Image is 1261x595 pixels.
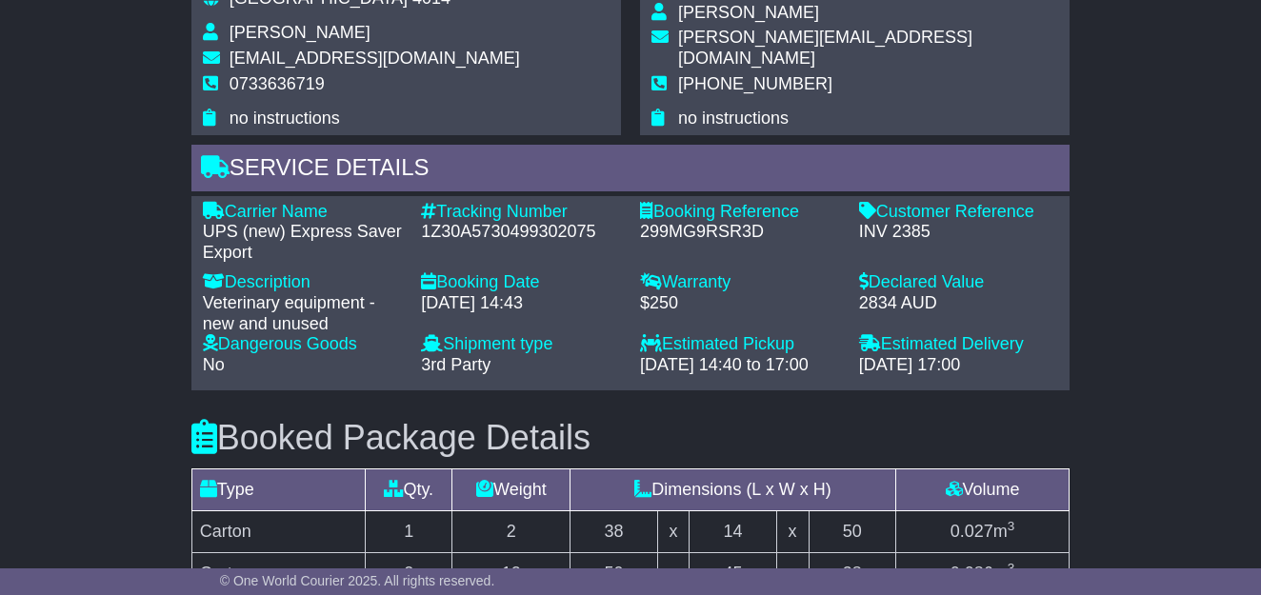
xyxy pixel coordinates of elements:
[421,293,621,314] div: [DATE] 14:43
[895,552,1070,594] td: m
[951,522,993,541] span: 0.027
[203,334,403,355] div: Dangerous Goods
[191,510,365,552] td: Carton
[640,355,840,376] div: [DATE] 14:40 to 17:00
[230,23,370,42] span: [PERSON_NAME]
[809,510,895,552] td: 50
[859,272,1059,293] div: Declared Value
[203,222,403,263] div: UPS (new) Express Saver Export
[570,552,657,594] td: 50
[895,468,1070,510] td: Volume
[191,552,365,594] td: Carton
[230,109,340,128] span: no instructions
[678,74,832,93] span: [PHONE_NUMBER]
[230,49,520,68] span: [EMAIL_ADDRESS][DOMAIN_NAME]
[570,468,895,510] td: Dimensions (L x W x H)
[690,552,776,594] td: 45
[678,109,789,128] span: no instructions
[570,510,657,552] td: 38
[859,355,1059,376] div: [DATE] 17:00
[203,272,403,293] div: Description
[421,334,621,355] div: Shipment type
[191,468,365,510] td: Type
[366,510,452,552] td: 1
[203,293,403,334] div: Veterinary equipment - new and unused
[230,74,325,93] span: 0733636719
[421,222,621,243] div: 1Z30A5730499302075
[1008,561,1015,575] sup: 3
[203,355,225,374] span: No
[859,202,1059,223] div: Customer Reference
[640,272,840,293] div: Warranty
[191,145,1071,196] div: Service Details
[859,334,1059,355] div: Estimated Delivery
[678,3,819,22] span: [PERSON_NAME]
[366,552,452,594] td: 2
[452,468,570,510] td: Weight
[657,552,690,594] td: x
[809,552,895,594] td: 38
[220,573,495,588] span: © One World Courier 2025. All rights reserved.
[1008,519,1015,533] sup: 3
[657,510,690,552] td: x
[678,28,972,68] span: [PERSON_NAME][EMAIL_ADDRESS][DOMAIN_NAME]
[895,510,1070,552] td: m
[203,202,403,223] div: Carrier Name
[640,293,840,314] div: $250
[951,564,993,583] span: 0.086
[421,202,621,223] div: Tracking Number
[421,272,621,293] div: Booking Date
[859,222,1059,243] div: INV 2385
[776,510,809,552] td: x
[640,202,840,223] div: Booking Reference
[452,552,570,594] td: 12
[776,552,809,594] td: x
[191,419,1071,457] h3: Booked Package Details
[859,293,1059,314] div: 2834 AUD
[690,510,776,552] td: 14
[640,334,840,355] div: Estimated Pickup
[421,355,490,374] span: 3rd Party
[366,468,452,510] td: Qty.
[640,222,840,243] div: 299MG9RSR3D
[452,510,570,552] td: 2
